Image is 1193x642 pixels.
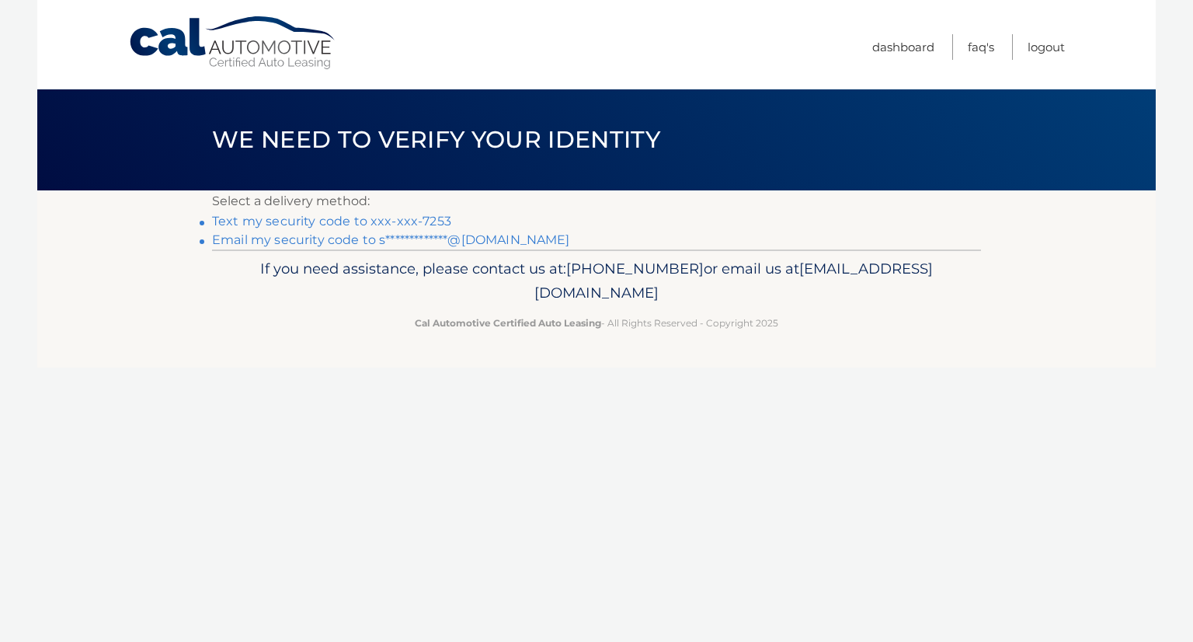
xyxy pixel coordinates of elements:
[872,34,934,60] a: Dashboard
[212,214,451,229] a: Text my security code to xxx-xxx-7253
[212,190,981,212] p: Select a delivery method:
[415,317,601,329] strong: Cal Automotive Certified Auto Leasing
[212,125,660,154] span: We need to verify your identity
[222,315,971,331] p: - All Rights Reserved - Copyright 2025
[968,34,994,60] a: FAQ's
[222,256,971,306] p: If you need assistance, please contact us at: or email us at
[1028,34,1065,60] a: Logout
[128,16,338,71] a: Cal Automotive
[566,260,704,277] span: [PHONE_NUMBER]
